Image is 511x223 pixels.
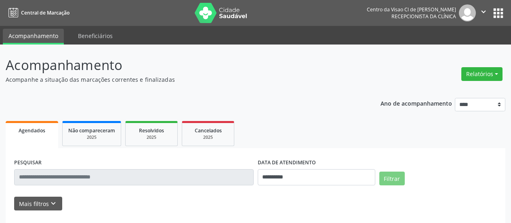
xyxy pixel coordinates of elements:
[72,29,118,43] a: Beneficiários
[68,134,115,140] div: 2025
[68,127,115,134] span: Não compareceram
[139,127,164,134] span: Resolvidos
[3,29,64,45] a: Acompanhamento
[6,6,69,19] a: Central de Marcação
[379,172,405,185] button: Filtrar
[476,4,491,21] button: 
[258,157,316,169] label: DATA DE ATENDIMENTO
[188,134,228,140] div: 2025
[19,127,45,134] span: Agendados
[459,4,476,21] img: img
[479,7,488,16] i: 
[381,98,452,108] p: Ano de acompanhamento
[6,75,355,84] p: Acompanhe a situação das marcações correntes e finalizadas
[131,134,172,140] div: 2025
[367,6,456,13] div: Centro da Visao Cl de [PERSON_NAME]
[49,199,58,208] i: keyboard_arrow_down
[491,6,505,20] button: apps
[391,13,456,20] span: Recepcionista da clínica
[14,157,42,169] label: PESQUISAR
[461,67,503,81] button: Relatórios
[195,127,222,134] span: Cancelados
[14,197,62,211] button: Mais filtroskeyboard_arrow_down
[21,9,69,16] span: Central de Marcação
[6,55,355,75] p: Acompanhamento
